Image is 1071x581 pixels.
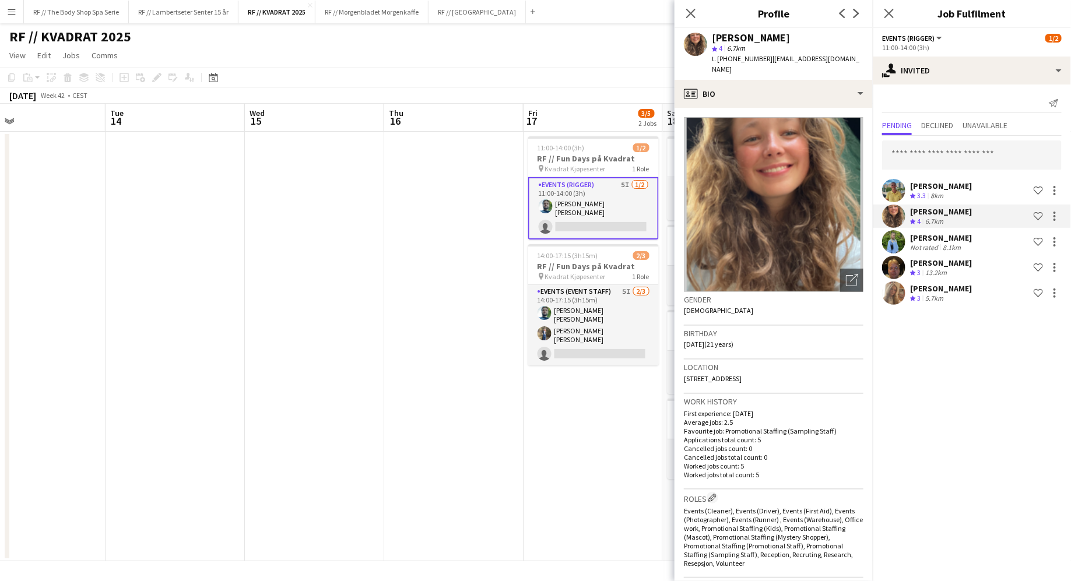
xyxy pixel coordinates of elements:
div: 2 Jobs [639,119,657,128]
h3: Location [684,362,863,372]
span: 16 [387,114,403,128]
span: 2/3 [633,251,649,260]
span: 14:00-17:15 (3h15m) [538,251,598,260]
span: 14 [108,114,124,128]
span: Jobs [62,50,80,61]
span: 1 Role [633,272,649,281]
div: [PERSON_NAME] [910,283,972,294]
div: Open photos pop-in [840,269,863,292]
p: Applications total count: 5 [684,435,863,444]
span: [DEMOGRAPHIC_DATA] [684,306,753,315]
span: Events (Rigger) [882,34,935,43]
div: 5.7km [923,294,946,304]
span: Declined [921,121,953,129]
span: Kvadrat Kjøpesenter [545,272,606,281]
span: 11:00-14:00 (3h) [538,143,585,152]
span: 15 [248,114,265,128]
span: 4 [917,217,921,226]
div: [PERSON_NAME] [910,258,972,268]
p: Worked jobs total count: 5 [684,470,863,479]
div: 6.7km [923,217,946,227]
div: Bio [675,80,873,108]
span: Kvadrat Kjøpesenter [545,164,606,173]
span: 1 Role [633,164,649,173]
span: 17 [526,114,538,128]
h1: RF // KVADRAT 2025 [9,28,131,45]
button: RF // Lambertseter Senter 15 år [129,1,238,23]
div: Invited [873,57,1071,84]
app-card-role: Events (Rigger)5I1/211:00-14:00 (3h)[PERSON_NAME] [PERSON_NAME] [528,177,659,240]
button: Events (Rigger) [882,34,944,43]
div: 11:00-14:00 (3h) [882,43,1062,52]
app-card-role: Events (Event Staff)1/112:00-19:00 (7h)[PERSON_NAME] [PERSON_NAME] [668,177,798,220]
div: [PERSON_NAME] [712,33,790,43]
p: Cancelled jobs count: 0 [684,444,863,453]
app-job-card: 17:00-19:00 (2h)1/1RF // Fun Days på Kvadrat Kvadrat Kjøpesenter1 RoleEvents (Rigger)1/117:00-19:... [668,399,798,479]
button: RF // KVADRAT 2025 [238,1,315,23]
span: Sat [668,108,680,118]
h3: RF // Fun Days på Kvadrat [668,415,798,426]
app-card-role: Events (Event Staff)5I2/314:00-17:15 (3h15m)[PERSON_NAME] [PERSON_NAME][PERSON_NAME] [PERSON_NAME] [528,285,659,365]
a: Edit [33,48,55,63]
h3: RF // Fun Days på Kvadrat [668,153,798,164]
span: 1/2 [633,143,649,152]
span: | [EMAIL_ADDRESS][DOMAIN_NAME] [712,54,859,73]
div: [DATE] [9,90,36,101]
app-job-card: 11:00-14:00 (3h)1/2RF // Fun Days på Kvadrat Kvadrat Kjøpesenter1 RoleEvents (Rigger)5I1/211:00-1... [528,136,659,240]
span: View [9,50,26,61]
app-job-card: 14:00-17:15 (3h15m)2/3RF // Fun Days på Kvadrat Kvadrat Kjøpesenter1 RoleEvents (Event Staff)5I2/... [528,244,659,365]
div: 8km [928,191,946,201]
span: Pending [882,121,912,129]
div: CEST [72,91,87,100]
span: 4 [719,44,722,52]
app-job-card: 13:45-17:00 (3h15m)1/1RF // Fun Days på Kvadrat Kvadrat Kjøpesenter1 RoleEvents (Event Staff)1/11... [668,310,798,394]
span: 18 [666,114,680,128]
div: 8.1km [940,243,963,252]
button: RF // [GEOGRAPHIC_DATA] [429,1,526,23]
p: Worked jobs count: 5 [684,462,863,470]
h3: Work history [684,396,863,407]
h3: Roles [684,492,863,504]
app-card-role: Events (Rigger)1/117:00-19:00 (2h)[PERSON_NAME] [668,439,798,479]
a: View [5,48,30,63]
h3: RF // Fun Days på Kvadrat [668,242,798,252]
span: Tue [110,108,124,118]
p: Cancelled jobs total count: 0 [684,453,863,462]
span: [DATE] (21 years) [684,340,733,348]
span: Comms [92,50,118,61]
h3: Profile [675,6,873,21]
span: [STREET_ADDRESS] [684,374,742,383]
div: [PERSON_NAME] [910,233,972,243]
span: t. [PHONE_NUMBER] [712,54,772,63]
span: 3.3 [917,191,926,200]
app-job-card: 13:15-17:00 (3h45m)1/1RF // Fun Days på Kvadrat Kvadrat Kjøpesenter1 RoleEvents (Event Staff)1/11... [668,225,798,305]
span: Fri [528,108,538,118]
app-card-role: Events (Event Staff)1/113:15-17:00 (3h45m)[PERSON_NAME] [668,266,798,305]
span: 6.7km [725,44,747,52]
button: RF // The Body Shop Spa Serie [24,1,129,23]
a: Comms [87,48,122,63]
button: RF // Morgenbladet Morgenkaffe [315,1,429,23]
span: 1/2 [1045,34,1062,43]
span: Events (Cleaner), Events (Driver), Events (First Aid), Events (Photographer), Events (Runner) , E... [684,506,863,568]
app-card-role: Events (Event Staff)1/113:45-17:00 (3h15m)[PERSON_NAME] [PERSON_NAME] [668,351,798,394]
span: Week 42 [38,91,68,100]
span: 3 [917,294,921,302]
p: First experience: [DATE] [684,409,863,418]
div: [PERSON_NAME] [910,206,972,217]
h3: Job Fulfilment [873,6,1071,21]
h3: RF // Fun Days på Kvadrat [528,261,659,272]
span: 3/5 [638,109,655,118]
app-job-card: 12:00-19:00 (7h)1/1RF // Fun Days på Kvadrat Kvadrat Kjøpesenter1 RoleEvents (Event Staff)1/112:0... [668,136,798,220]
div: [PERSON_NAME] [910,181,972,191]
span: 3 [917,268,921,277]
span: Edit [37,50,51,61]
p: Average jobs: 2.5 [684,418,863,427]
span: Unavailable [963,121,1007,129]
